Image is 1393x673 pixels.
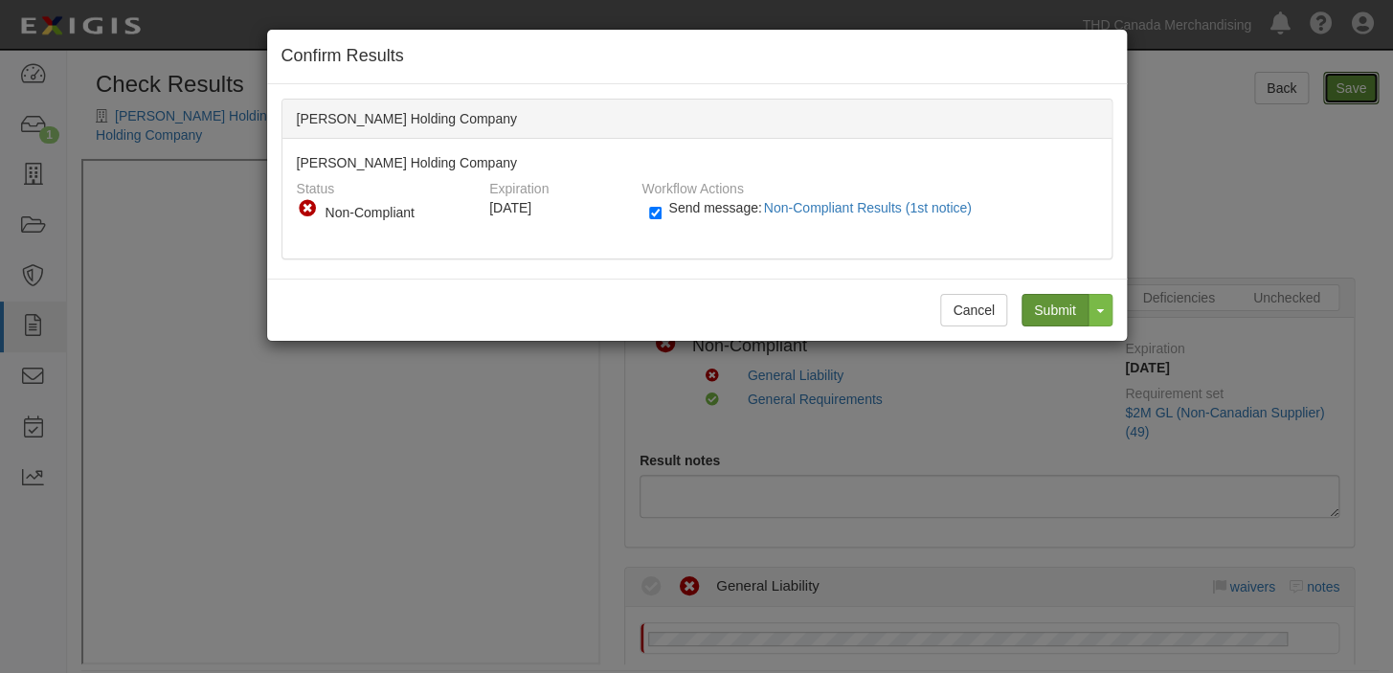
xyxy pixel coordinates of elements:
[297,198,318,219] i: Non-Compliant
[282,139,1112,258] div: [PERSON_NAME] Holding Company
[489,198,627,217] div: [DATE]
[297,172,335,198] label: Status
[641,172,743,198] label: Workflow Actions
[764,200,972,215] span: Non-Compliant Results (1st notice)
[281,44,1112,69] h4: Confirm Results
[282,100,1112,139] div: [PERSON_NAME] Holding Company
[649,202,662,224] input: Send message:Non-Compliant Results (1st notice)
[668,200,978,215] span: Send message:
[940,294,1007,326] button: Cancel
[489,172,549,198] label: Expiration
[326,203,469,222] div: Non-Compliant
[1022,294,1089,326] input: Submit
[762,195,979,220] button: Send message:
